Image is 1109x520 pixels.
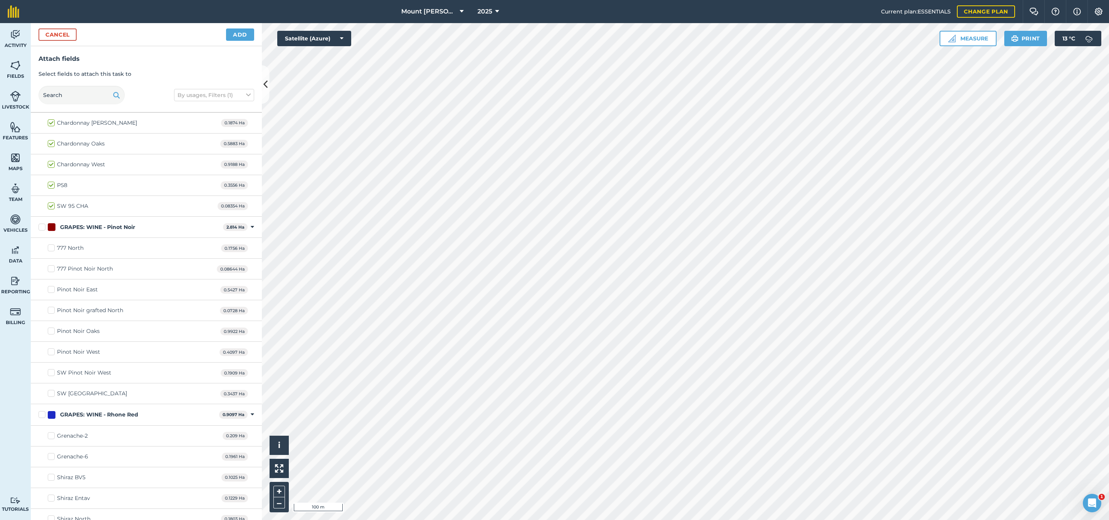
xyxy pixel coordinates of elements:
span: 1 [1099,494,1105,500]
div: Grenache-6 [57,453,88,461]
div: Pinot Noir grafted North [57,306,123,314]
button: + [273,486,285,497]
h3: Attach fields [39,54,254,64]
span: Current plan : ESSENTIALS [881,7,951,16]
img: svg+xml;base64,PD94bWwgdmVyc2lvbj0iMS4wIiBlbmNvZGluZz0idXRmLTgiPz4KPCEtLSBHZW5lcmF0b3I6IEFkb2JlIE... [10,214,21,225]
div: Pinot Noir East [57,286,98,294]
img: svg+xml;base64,PHN2ZyB4bWxucz0iaHR0cDovL3d3dy53My5vcmcvMjAwMC9zdmciIHdpZHRoPSIxNyIgaGVpZ2h0PSIxNy... [1073,7,1081,16]
span: 0.1229 Ha [221,494,248,502]
img: svg+xml;base64,PD94bWwgdmVyc2lvbj0iMS4wIiBlbmNvZGluZz0idXRmLTgiPz4KPCEtLSBHZW5lcmF0b3I6IEFkb2JlIE... [10,29,21,40]
div: GRAPES: WINE - Rhone Red [60,411,138,419]
span: 0.9922 Ha [220,328,248,336]
div: SW Pinot Noir West [57,369,111,377]
span: 0.1961 Ha [222,453,248,461]
img: A question mark icon [1051,8,1060,15]
strong: 2.814 Ha [226,224,245,230]
span: Mount [PERSON_NAME] [401,7,457,16]
span: 0.0728 Ha [220,307,248,315]
div: 777 North [57,244,84,252]
div: Pinot Noir West [57,348,100,356]
div: GRAPES: WINE - Pinot Noir [60,223,135,231]
img: svg+xml;base64,PD94bWwgdmVyc2lvbj0iMS4wIiBlbmNvZGluZz0idXRmLTgiPz4KPCEtLSBHZW5lcmF0b3I6IEFkb2JlIE... [10,183,21,194]
img: svg+xml;base64,PD94bWwgdmVyc2lvbj0iMS4wIiBlbmNvZGluZz0idXRmLTgiPz4KPCEtLSBHZW5lcmF0b3I6IEFkb2JlIE... [10,90,21,102]
span: 0.3437 Ha [220,390,248,398]
span: i [278,440,280,450]
span: 0.1909 Ha [221,369,248,377]
div: SW 95 CHA [57,202,88,210]
button: By usages, Filters (1) [174,89,254,101]
img: Ruler icon [948,35,956,42]
img: svg+xml;base64,PD94bWwgdmVyc2lvbj0iMS4wIiBlbmNvZGluZz0idXRmLTgiPz4KPCEtLSBHZW5lcmF0b3I6IEFkb2JlIE... [10,306,21,318]
span: 0.4097 Ha [219,348,248,356]
button: Cancel [39,28,77,41]
div: Shiraz BV5 [57,473,85,482]
img: svg+xml;base64,PHN2ZyB4bWxucz0iaHR0cDovL3d3dy53My5vcmcvMjAwMC9zdmciIHdpZHRoPSI1NiIgaGVpZ2h0PSI2MC... [10,60,21,71]
button: – [273,497,285,508]
button: Satellite (Azure) [277,31,351,46]
iframe: Intercom live chat [1083,494,1101,512]
strong: 0.9097 Ha [223,412,245,417]
img: svg+xml;base64,PD94bWwgdmVyc2lvbj0iMS4wIiBlbmNvZGluZz0idXRmLTgiPz4KPCEtLSBHZW5lcmF0b3I6IEFkb2JlIE... [1081,31,1097,46]
div: Chardonnay West [57,161,105,169]
img: Four arrows, one pointing top left, one top right, one bottom right and the last bottom left [275,464,283,473]
div: Chardonnay Oaks [57,140,105,148]
img: svg+xml;base64,PD94bWwgdmVyc2lvbj0iMS4wIiBlbmNvZGluZz0idXRmLTgiPz4KPCEtLSBHZW5lcmF0b3I6IEFkb2JlIE... [10,497,21,504]
span: 0.1874 Ha [221,119,248,127]
span: 0.3556 Ha [221,181,248,189]
img: svg+xml;base64,PHN2ZyB4bWxucz0iaHR0cDovL3d3dy53My5vcmcvMjAwMC9zdmciIHdpZHRoPSI1NiIgaGVpZ2h0PSI2MC... [10,152,21,164]
span: 13 ° C [1062,31,1075,46]
span: 0.9188 Ha [221,161,248,169]
div: Shiraz Entav [57,494,90,502]
div: Chardonnay [PERSON_NAME] [57,119,137,127]
img: svg+xml;base64,PHN2ZyB4bWxucz0iaHR0cDovL3d3dy53My5vcmcvMjAwMC9zdmciIHdpZHRoPSIxOSIgaGVpZ2h0PSIyNC... [1011,34,1019,43]
span: 0.5427 Ha [220,286,248,294]
button: 13 °C [1055,31,1101,46]
span: 0.1025 Ha [221,473,248,482]
span: 0.08354 Ha [218,202,248,210]
button: i [270,436,289,455]
img: svg+xml;base64,PD94bWwgdmVyc2lvbj0iMS4wIiBlbmNvZGluZz0idXRmLTgiPz4KPCEtLSBHZW5lcmF0b3I6IEFkb2JlIE... [10,275,21,287]
button: Print [1004,31,1047,46]
input: Search [39,86,125,104]
div: Pinot Noir Oaks [57,327,100,335]
button: Add [226,28,254,41]
div: 777 Pinot Noir North [57,265,113,273]
img: svg+xml;base64,PHN2ZyB4bWxucz0iaHR0cDovL3d3dy53My5vcmcvMjAwMC9zdmciIHdpZHRoPSIxOSIgaGVpZ2h0PSIyNC... [113,90,120,100]
span: 0.5883 Ha [220,140,248,148]
div: Grenache-2 [57,432,88,440]
img: svg+xml;base64,PD94bWwgdmVyc2lvbj0iMS4wIiBlbmNvZGluZz0idXRmLTgiPz4KPCEtLSBHZW5lcmF0b3I6IEFkb2JlIE... [10,244,21,256]
p: Select fields to attach this task to [39,70,254,78]
span: 0.1756 Ha [221,244,248,252]
div: P58 [57,181,67,189]
div: SW [GEOGRAPHIC_DATA] [57,390,127,398]
span: 2025 [477,7,492,16]
span: 0.209 Ha [223,432,248,440]
span: 0.08644 Ha [217,265,248,273]
button: Measure [940,31,997,46]
img: fieldmargin Logo [8,5,19,18]
img: Two speech bubbles overlapping with the left bubble in the forefront [1029,8,1039,15]
img: A cog icon [1094,8,1103,15]
img: svg+xml;base64,PHN2ZyB4bWxucz0iaHR0cDovL3d3dy53My5vcmcvMjAwMC9zdmciIHdpZHRoPSI1NiIgaGVpZ2h0PSI2MC... [10,121,21,133]
a: Change plan [957,5,1015,18]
